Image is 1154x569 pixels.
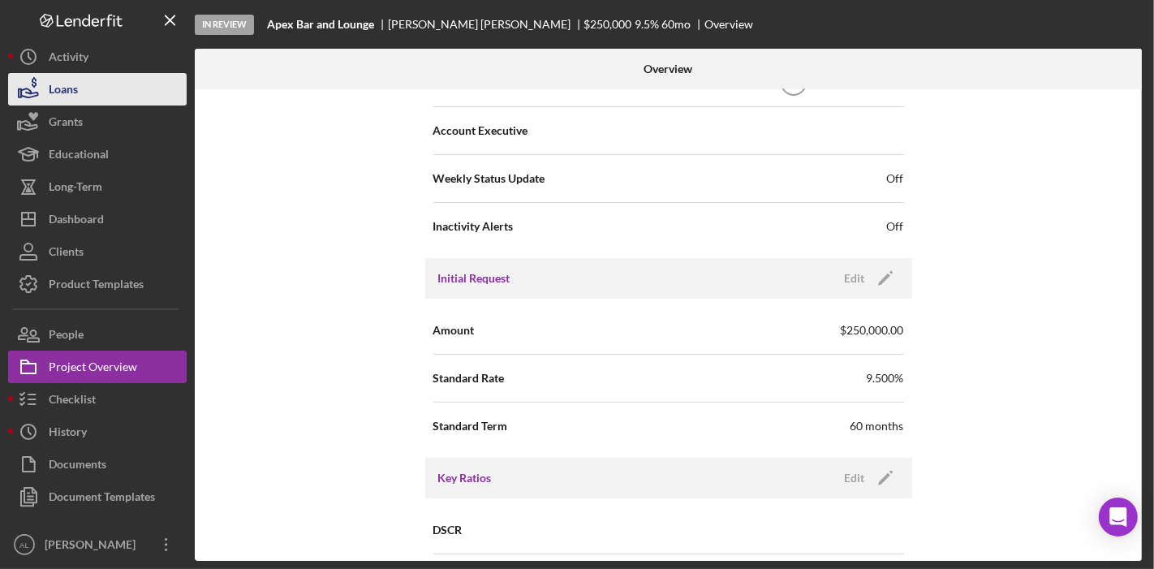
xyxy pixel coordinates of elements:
[49,268,144,304] div: Product Templates
[867,370,904,386] span: 9.500%
[41,528,146,565] div: [PERSON_NAME]
[49,448,106,485] div: Documents
[8,138,187,170] button: Educational
[433,522,463,538] span: DSCR
[835,466,899,490] button: Edit
[49,383,96,420] div: Checklist
[433,123,528,139] span: Account Executive
[195,15,254,35] div: In Review
[8,318,187,351] button: People
[841,322,904,338] span: $250,000.00
[887,218,904,235] span: Off
[584,17,632,31] span: $250,000
[49,138,109,175] div: Educational
[49,416,87,452] div: History
[8,416,187,448] button: History
[8,235,187,268] button: Clients
[887,170,904,187] span: Off
[8,41,187,73] button: Activity
[8,448,187,481] button: Documents
[49,318,84,355] div: People
[438,270,510,287] h3: Initial Request
[267,18,374,31] b: Apex Bar and Lounge
[8,351,187,383] button: Project Overview
[845,266,865,291] div: Edit
[49,351,137,387] div: Project Overview
[438,470,492,486] h3: Key Ratios
[8,268,187,300] button: Product Templates
[8,73,187,106] button: Loans
[49,170,102,207] div: Long-Term
[49,73,78,110] div: Loans
[49,481,155,517] div: Document Templates
[19,541,29,550] text: AL
[49,106,83,142] div: Grants
[8,528,187,561] button: AL[PERSON_NAME]
[49,41,88,77] div: Activity
[1099,498,1138,537] div: Open Intercom Messenger
[433,418,508,434] span: Standard Term
[644,63,693,75] b: Overview
[635,18,659,31] div: 9.5 %
[433,370,505,386] span: Standard Rate
[433,322,475,338] span: Amount
[661,18,691,31] div: 60 mo
[49,203,104,239] div: Dashboard
[835,266,899,291] button: Edit
[8,170,187,203] button: Long-Term
[433,170,545,187] span: Weekly Status Update
[388,18,584,31] div: [PERSON_NAME] [PERSON_NAME]
[8,106,187,138] button: Grants
[8,383,187,416] button: Checklist
[850,418,904,434] div: 60 months
[845,466,865,490] div: Edit
[49,235,84,272] div: Clients
[704,18,753,31] div: Overview
[433,218,514,235] span: Inactivity Alerts
[8,481,187,513] button: Document Templates
[8,203,187,235] button: Dashboard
